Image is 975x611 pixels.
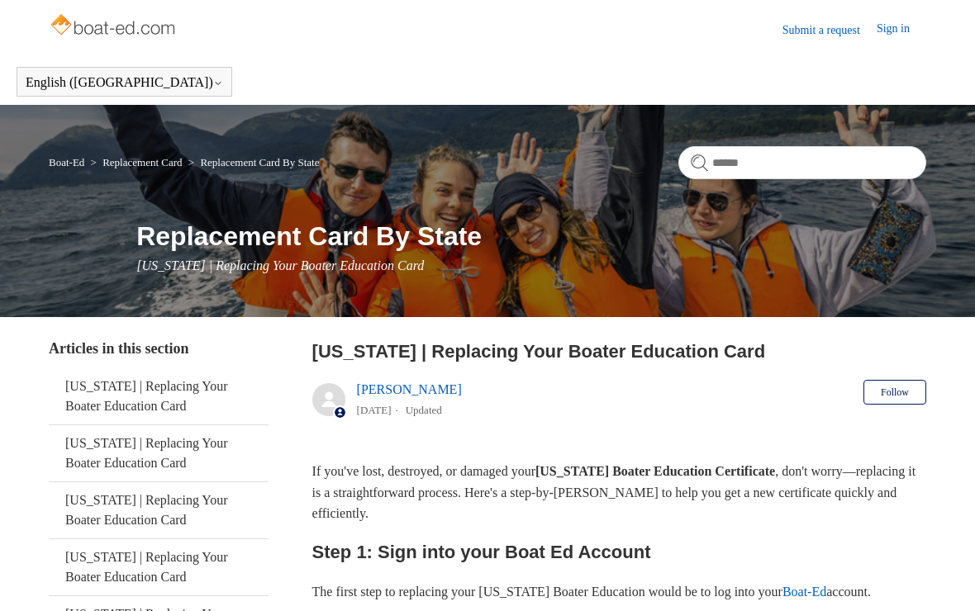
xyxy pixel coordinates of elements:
[49,156,84,168] a: Boat-Ed
[312,338,926,365] h2: Michigan | Replacing Your Boater Education Card
[49,482,269,538] a: [US_STATE] | Replacing Your Boater Education Card
[49,156,88,168] li: Boat-Ed
[200,156,319,168] a: Replacement Card By State
[102,156,182,168] a: Replacement Card
[782,585,826,599] a: Boat-Ed
[49,10,180,43] img: Boat-Ed Help Center home page
[185,156,320,168] li: Replacement Card By State
[312,461,926,524] p: If you've lost, destroyed, or damaged your , don't worry—replacing it is a straightforward proces...
[535,464,775,478] strong: [US_STATE] Boater Education Certificate
[357,382,462,396] a: [PERSON_NAME]
[26,75,223,90] button: English ([GEOGRAPHIC_DATA])
[782,21,877,39] a: Submit a request
[49,425,269,481] a: [US_STATE] | Replacing Your Boater Education Card
[136,258,424,272] span: [US_STATE] | Replacing Your Boater Education Card
[49,368,269,424] a: [US_STATE] | Replacing Your Boater Education Card
[49,340,188,357] span: Articles in this section
[357,404,392,416] time: 05/22/2024, 09:50
[312,581,926,603] p: The first step to replacing your [US_STATE] Boater Education would be to log into your account.
[312,538,926,566] h2: Step 1: Sign into your Boat Ed Account
[88,156,185,168] li: Replacement Card
[136,216,926,256] h1: Replacement Card By State
[406,404,442,416] li: Updated
[863,380,926,405] button: Follow Article
[49,539,269,595] a: [US_STATE] | Replacing Your Boater Education Card
[877,20,926,40] a: Sign in
[678,146,926,179] input: Search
